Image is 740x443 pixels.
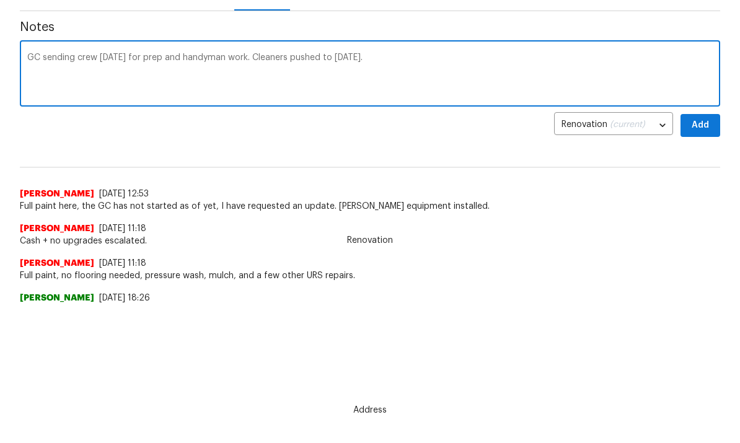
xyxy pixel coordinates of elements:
span: [PERSON_NAME] [20,258,94,270]
span: Full paint here, the GC has not started as of yet, I have requested an update. [PERSON_NAME] equi... [20,201,720,213]
span: [DATE] 18:26 [99,294,150,303]
span: [PERSON_NAME] [20,223,94,235]
span: Cash + no upgrades escalated. [20,235,720,248]
span: Notes [20,22,720,34]
span: (current) [610,121,645,129]
span: [PERSON_NAME] [20,188,94,201]
span: Full paint, no flooring needed, pressure wash, mulch, and a few other URS repairs. [20,270,720,283]
div: Renovation (current) [554,111,673,141]
span: [DATE] 11:18 [99,225,146,234]
span: [PERSON_NAME] [20,292,94,305]
button: Add [681,115,720,138]
span: [DATE] 12:53 [99,190,149,199]
span: [DATE] 11:18 [99,260,146,268]
textarea: GC sending crew [DATE] for prep and handyman work. Cleaners pushed to [DATE]. [27,54,713,97]
span: Renovation [340,235,400,247]
span: Add [690,118,710,134]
